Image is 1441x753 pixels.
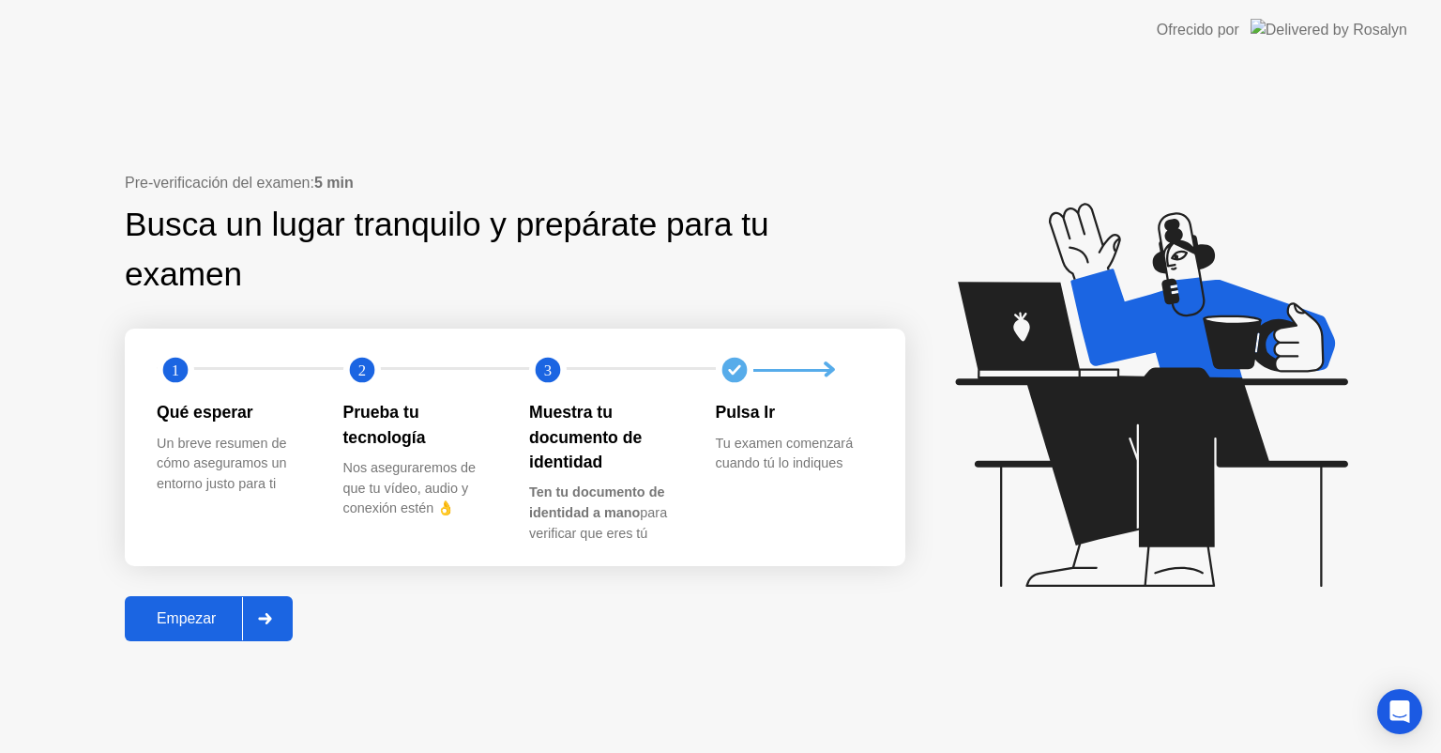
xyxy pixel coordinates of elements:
[130,610,242,627] div: Empezar
[125,172,905,194] div: Pre-verificación del examen:
[544,361,552,379] text: 3
[172,361,179,379] text: 1
[1157,19,1239,41] div: Ofrecido por
[357,361,365,379] text: 2
[314,175,354,191] b: 5 min
[125,200,786,300] div: Busca un lugar tranquilo y prepárate para tu examen
[716,400,872,424] div: Pulsa Ir
[125,596,293,641] button: Empezar
[529,400,686,474] div: Muestra tu documento de identidad
[716,434,872,474] div: Tu examen comenzará cuando tú lo indiques
[343,400,500,450] div: Prueba tu tecnología
[529,484,664,520] b: Ten tu documento de identidad a mano
[529,483,686,544] div: para verificar que eres tú
[157,434,313,495] div: Un breve resumen de cómo aseguramos un entorno justo para ti
[1251,19,1407,40] img: Delivered by Rosalyn
[343,458,500,519] div: Nos aseguraremos de que tu vídeo, audio y conexión estén 👌
[1377,689,1422,734] div: Open Intercom Messenger
[157,400,313,424] div: Qué esperar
